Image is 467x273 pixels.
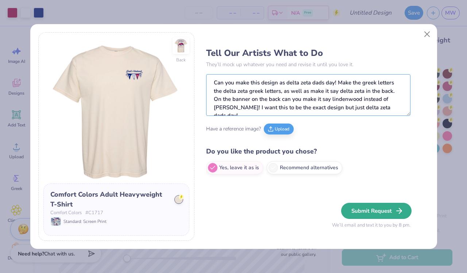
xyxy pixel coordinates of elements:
[267,161,342,174] label: Recommend alternatives
[206,61,410,68] p: They’ll mock up whatever you need and revise it until you love it.
[264,124,294,134] button: Upload
[332,222,410,229] span: We’ll email and text it to you by 8 pm.
[176,57,186,63] div: Back
[51,217,61,225] img: Standard: Screen Print
[206,74,410,116] textarea: Can you make this design as delta zeta dads day! Make the greek letters the delta zeta greek lett...
[206,48,410,58] h3: Tell Our Artists What to Do
[420,27,434,41] button: Close
[206,125,261,133] span: Have a reference image?
[206,161,263,174] label: Yes, leave it as is
[50,209,82,217] span: Comfort Colors
[43,37,189,183] img: Front
[206,146,410,157] h4: Do you like the product you chose?
[63,218,107,225] span: Standard: Screen Print
[85,209,103,217] span: # C1717
[341,203,412,219] button: Submit Request
[50,190,169,209] div: Comfort Colors Adult Heavyweight T-Shirt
